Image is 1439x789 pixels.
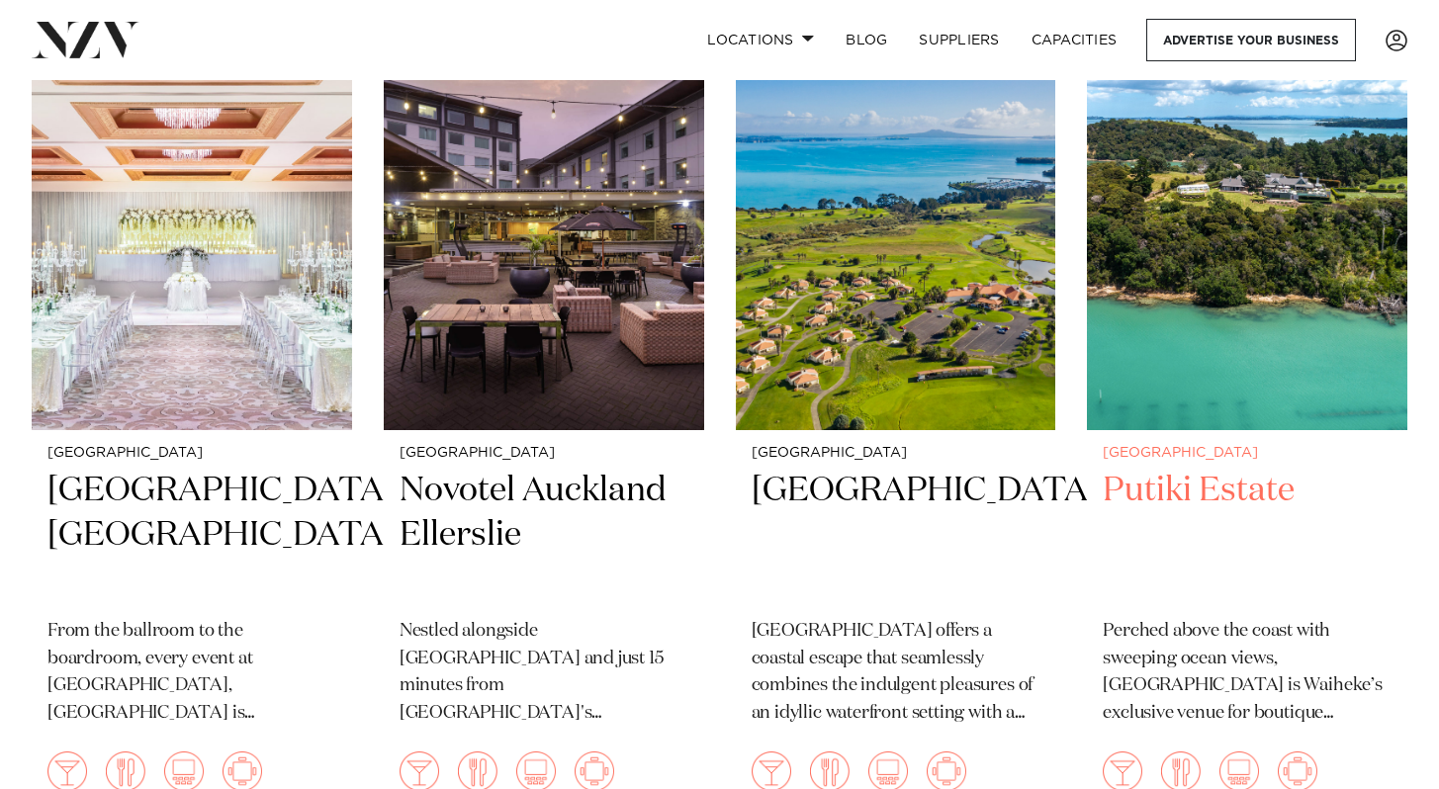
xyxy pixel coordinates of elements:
p: Nestled alongside [GEOGRAPHIC_DATA] and just 15 minutes from [GEOGRAPHIC_DATA]'s [GEOGRAPHIC_DATA... [400,618,688,729]
p: Perched above the coast with sweeping ocean views, [GEOGRAPHIC_DATA] is Waiheke’s exclusive venue... [1103,618,1392,729]
a: SUPPLIERS [903,19,1015,61]
img: Aerial view of Putiki Estate on Waiheke Island [1087,1,1407,430]
img: nzv-logo.png [32,22,139,57]
a: Advertise your business [1146,19,1356,61]
small: [GEOGRAPHIC_DATA] [752,446,1040,461]
small: [GEOGRAPHIC_DATA] [400,446,688,461]
a: Capacities [1016,19,1133,61]
a: BLOG [830,19,903,61]
h2: [GEOGRAPHIC_DATA] [752,469,1040,602]
small: [GEOGRAPHIC_DATA] [47,446,336,461]
h2: Novotel Auckland Ellerslie [400,469,688,602]
h2: Putiki Estate [1103,469,1392,602]
small: [GEOGRAPHIC_DATA] [1103,446,1392,461]
h2: [GEOGRAPHIC_DATA], [GEOGRAPHIC_DATA] [47,469,336,602]
p: [GEOGRAPHIC_DATA] offers a coastal escape that seamlessly combines the indulgent pleasures of an ... [752,618,1040,729]
a: Locations [691,19,830,61]
p: From the ballroom to the boardroom, every event at [GEOGRAPHIC_DATA], [GEOGRAPHIC_DATA] is distin... [47,618,336,729]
